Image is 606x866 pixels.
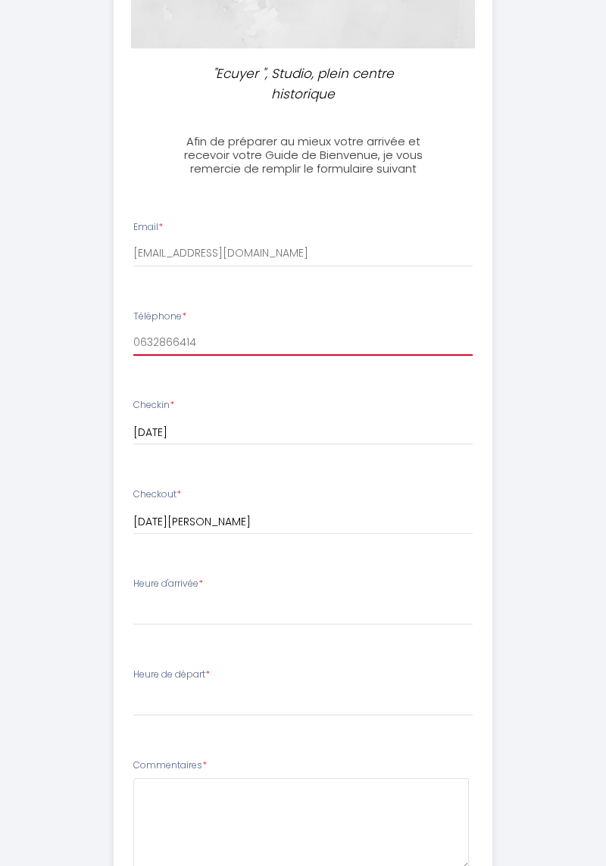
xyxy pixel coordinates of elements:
[133,220,163,235] label: Email
[133,759,207,773] label: Commentaires
[180,135,425,176] h3: Afin de préparer au mieux votre arrivée et recevoir votre Guide de Bienvenue, je vous remercie de...
[133,577,203,591] label: Heure d'arrivée
[133,310,186,324] label: Téléphone
[133,668,210,682] label: Heure de départ
[187,64,419,104] p: "Ecuyer ", Studio, plein centre historique
[133,398,174,413] label: Checkin
[133,488,181,502] label: Checkout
